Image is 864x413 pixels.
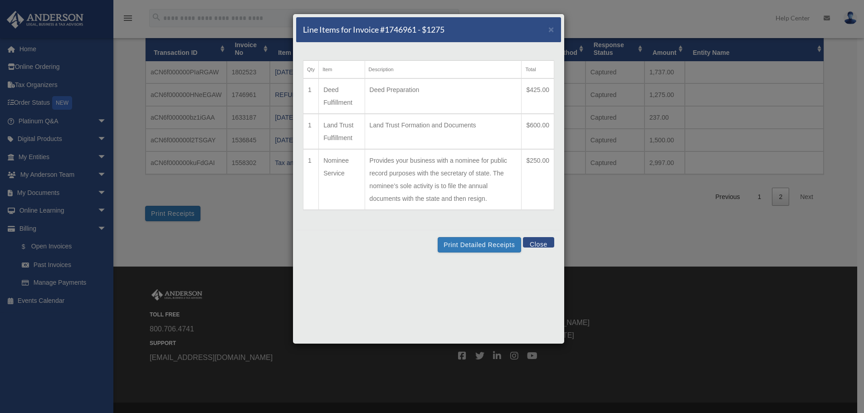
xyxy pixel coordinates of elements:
[319,61,365,79] th: Item
[303,114,319,149] td: 1
[365,149,522,210] td: Provides your business with a nominee for public record purposes with the secretary of state. The...
[522,149,554,210] td: $250.00
[548,24,554,34] button: Close
[319,114,365,149] td: Land Trust Fulfillment
[319,78,365,114] td: Deed Fulfillment
[438,237,521,253] button: Print Detailed Receipts
[522,78,554,114] td: $425.00
[548,24,554,34] span: ×
[303,24,444,35] h5: Line Items for Invoice #1746961 - $1275
[365,61,522,79] th: Description
[365,78,522,114] td: Deed Preparation
[523,237,554,248] button: Close
[303,149,319,210] td: 1
[319,149,365,210] td: Nominee Service
[522,61,554,79] th: Total
[522,114,554,149] td: $600.00
[303,61,319,79] th: Qty
[303,78,319,114] td: 1
[365,114,522,149] td: Land Trust Formation and Documents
